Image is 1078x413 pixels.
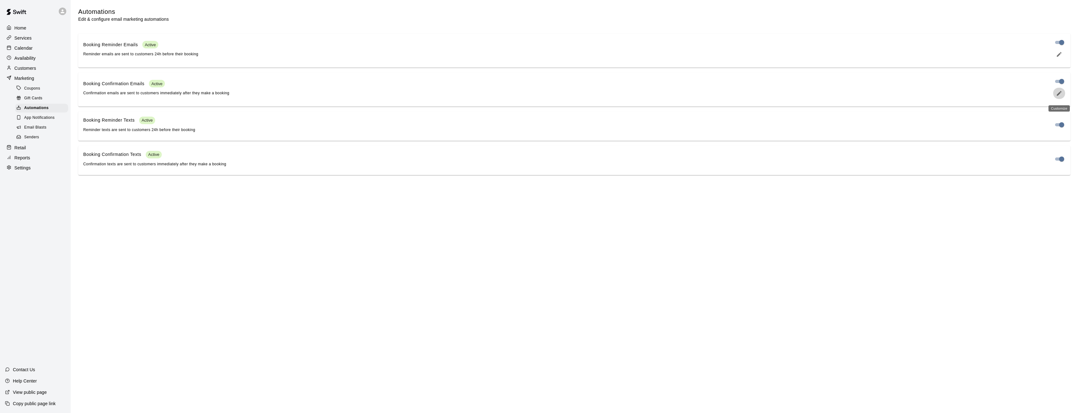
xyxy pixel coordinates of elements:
a: Calendar [5,43,66,53]
a: Gift Cards [15,93,71,103]
a: Automations [15,103,71,113]
a: App Notifications [15,113,71,123]
p: Booking Confirmation Emails [83,80,144,87]
p: Retail [14,145,26,151]
button: edit [1053,88,1065,99]
p: Services [14,35,32,41]
div: Senders [15,133,68,142]
div: Automations [15,104,68,113]
p: Contact Us [13,366,35,373]
a: Availability [5,53,66,63]
a: Coupons [15,84,71,93]
span: Automations [24,105,49,111]
p: Customers [14,65,36,71]
span: Active [142,42,158,47]
p: Home [14,25,26,31]
span: Gift Cards [24,95,42,102]
a: Services [5,33,66,43]
p: Edit & configure email marketing automations [78,16,169,22]
a: Settings [5,163,66,173]
span: Active [149,81,165,86]
p: Calendar [14,45,33,51]
span: Confirmation texts are sent to customers immediately after they make a booking [83,162,226,166]
a: Customers [5,63,66,73]
p: View public page [13,389,47,395]
div: Customize [1048,105,1070,112]
div: Email Blasts [15,123,68,132]
p: Booking Reminder Texts [83,117,135,124]
p: Reports [14,155,30,161]
p: Booking Confirmation Texts [83,151,141,158]
span: Active [146,152,162,157]
p: Settings [14,165,31,171]
div: App Notifications [15,113,68,122]
span: App Notifications [24,115,55,121]
span: Active [139,118,155,123]
a: Home [5,23,66,33]
p: Help Center [13,378,37,384]
span: Confirmation emails are sent to customers immediately after they make a booking [83,91,229,95]
p: Availability [14,55,36,61]
span: Email Blasts [24,124,46,131]
a: Retail [5,143,66,152]
div: Coupons [15,84,68,93]
p: Booking Reminder Emails [83,41,138,48]
a: Reports [5,153,66,162]
span: Coupons [24,85,40,92]
span: Reminder texts are sent to customers 24h before their booking [83,128,195,132]
button: edit [1053,49,1065,60]
a: Senders [15,133,71,142]
a: Email Blasts [15,123,71,133]
span: Senders [24,134,39,140]
p: Marketing [14,75,34,81]
span: Reminder emails are sent to customers 24h before their booking [83,52,198,56]
a: Marketing [5,74,66,83]
p: Copy public page link [13,400,56,407]
div: Gift Cards [15,94,68,103]
h5: Automations [78,8,169,16]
